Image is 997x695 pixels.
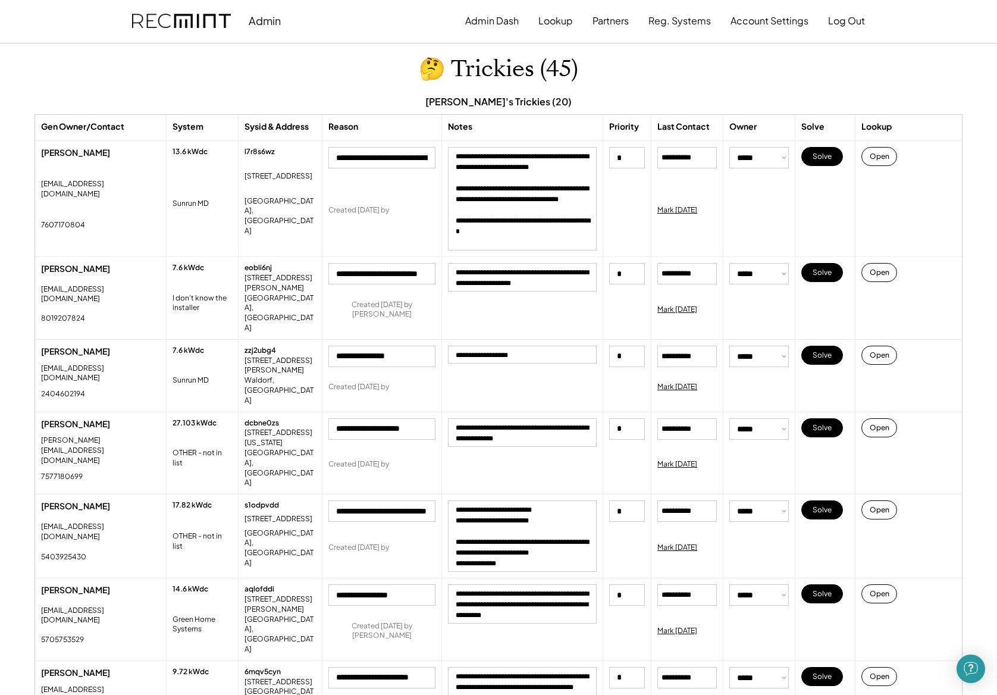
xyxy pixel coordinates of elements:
[801,121,824,133] div: Solve
[41,436,160,465] div: [PERSON_NAME][EMAIL_ADDRESS][DOMAIN_NAME]
[801,500,843,519] button: Solve
[173,615,232,635] div: Green Home Systems
[173,667,209,677] div: 9.72 kWdc
[609,121,639,133] div: Priority
[41,635,84,645] div: 5705753529
[328,382,389,392] div: Created [DATE] by
[244,438,316,488] div: [US_STATE][GEOGRAPHIC_DATA], [GEOGRAPHIC_DATA]
[41,418,160,430] div: [PERSON_NAME]
[861,147,897,166] button: Open
[173,263,204,273] div: 7.6 kWdc
[328,543,389,553] div: Created [DATE] by
[244,677,312,687] div: [STREET_ADDRESS]
[41,284,160,305] div: [EMAIL_ADDRESS][DOMAIN_NAME]
[244,273,316,293] div: [STREET_ADDRESS][PERSON_NAME]
[244,356,316,376] div: [STREET_ADDRESS][PERSON_NAME]
[41,314,85,324] div: 8019207824
[41,472,83,482] div: 7577180699
[244,375,316,405] div: Waldorf, [GEOGRAPHIC_DATA]
[448,121,472,133] div: Notes
[801,667,843,686] button: Solve
[41,606,160,626] div: [EMAIL_ADDRESS][DOMAIN_NAME]
[41,346,160,358] div: [PERSON_NAME]
[861,418,897,437] button: Open
[657,305,697,315] div: Mark [DATE]
[861,346,897,365] button: Open
[244,196,316,236] div: [GEOGRAPHIC_DATA], [GEOGRAPHIC_DATA]
[592,9,629,33] button: Partners
[244,428,312,438] div: [STREET_ADDRESS]
[244,418,279,428] div: dcbne0zs
[244,346,276,356] div: zzj2ubg4
[244,514,312,524] div: [STREET_ADDRESS]
[861,121,892,133] div: Lookup
[861,500,897,519] button: Open
[132,14,231,29] img: recmint-logotype%403x.png
[648,9,711,33] button: Reg. Systems
[657,543,697,553] div: Mark [DATE]
[173,346,204,356] div: 7.6 kWdc
[41,364,160,384] div: [EMAIL_ADDRESS][DOMAIN_NAME]
[41,263,160,275] div: [PERSON_NAME]
[657,382,697,392] div: Mark [DATE]
[41,220,85,230] div: 7607170804
[861,263,897,282] button: Open
[801,584,843,603] button: Solve
[861,584,897,603] button: Open
[244,293,316,333] div: [GEOGRAPHIC_DATA], [GEOGRAPHIC_DATA]
[465,9,519,33] button: Admin Dash
[328,459,389,469] div: Created [DATE] by
[244,500,279,511] div: s1odpvdd
[244,594,316,615] div: [STREET_ADDRESS][PERSON_NAME]
[957,655,985,683] div: Open Intercom Messenger
[657,205,697,215] div: Mark [DATE]
[730,9,808,33] button: Account Settings
[244,171,312,181] div: [STREET_ADDRESS]
[173,531,232,552] div: OTHER - not in list
[801,346,843,365] button: Solve
[657,121,710,133] div: Last Contact
[173,147,208,157] div: 13.6 kWdc
[538,9,573,33] button: Lookup
[244,667,281,677] div: 6mqv5cyn
[173,418,217,428] div: 27.103 kWdc
[328,205,389,215] div: Created [DATE] by
[244,147,275,157] div: l7r8s6wz
[244,584,274,594] div: aqlofddi
[328,621,435,641] div: Created [DATE] by [PERSON_NAME]
[173,293,232,314] div: I don't know the installer
[41,179,160,199] div: [EMAIL_ADDRESS][DOMAIN_NAME]
[173,199,209,209] div: Sunrun MD
[657,626,697,636] div: Mark [DATE]
[41,121,124,133] div: Gen Owner/Contact
[41,500,160,512] div: [PERSON_NAME]
[173,375,209,386] div: Sunrun MD
[244,528,316,568] div: [GEOGRAPHIC_DATA], [GEOGRAPHIC_DATA]
[244,263,272,273] div: eobli6nj
[41,667,160,679] div: [PERSON_NAME]
[41,584,160,596] div: [PERSON_NAME]
[41,147,160,159] div: [PERSON_NAME]
[729,121,757,133] div: Owner
[244,121,309,133] div: Sysid & Address
[328,121,358,133] div: Reason
[173,584,208,594] div: 14.6 kWdc
[249,14,281,27] div: Admin
[328,300,435,320] div: Created [DATE] by [PERSON_NAME]
[41,389,85,399] div: 2404602194
[425,95,572,108] div: [PERSON_NAME]'s Trickies (20)
[419,55,578,83] h1: 🤔 Trickies (45)
[861,667,897,686] button: Open
[801,418,843,437] button: Solve
[173,500,212,511] div: 17.82 kWdc
[657,459,697,469] div: Mark [DATE]
[801,147,843,166] button: Solve
[41,522,160,542] div: [EMAIL_ADDRESS][DOMAIN_NAME]
[828,9,865,33] button: Log Out
[244,615,316,655] div: [GEOGRAPHIC_DATA], [GEOGRAPHIC_DATA]
[173,121,203,133] div: System
[41,552,86,562] div: 5403925430
[801,263,843,282] button: Solve
[173,448,232,468] div: OTHER - not in list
